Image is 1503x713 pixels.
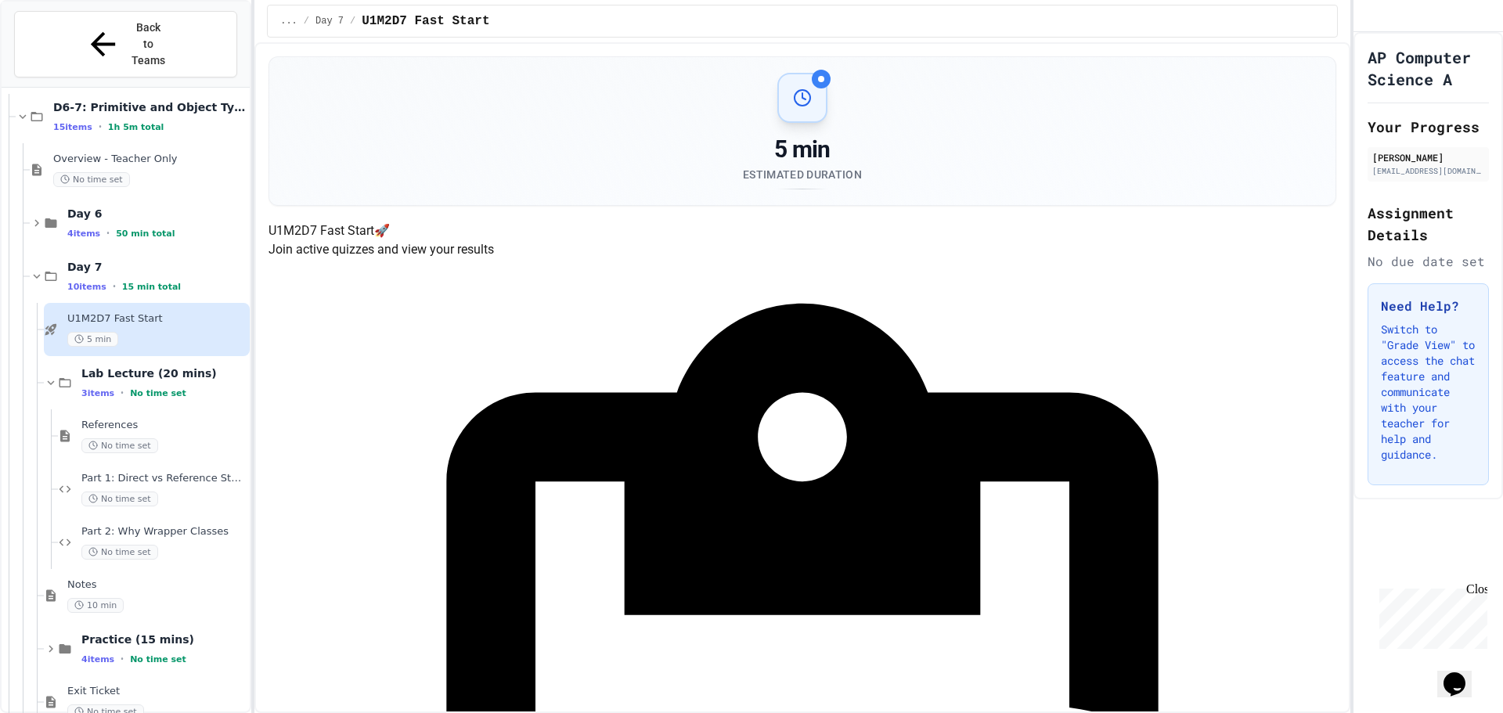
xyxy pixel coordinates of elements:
span: Part 2: Why Wrapper Classes [81,525,247,538]
span: 4 items [67,229,100,239]
span: • [113,280,116,293]
span: Notes [67,578,247,592]
span: / [304,15,309,27]
h3: Need Help? [1381,297,1476,315]
span: 4 items [81,654,114,664]
span: • [99,121,102,133]
span: 15 min total [122,282,181,292]
div: [PERSON_NAME] [1372,150,1484,164]
span: 50 min total [116,229,175,239]
span: 1h 5m total [108,122,164,132]
span: Day 7 [67,260,247,274]
span: Practice (15 mins) [81,632,247,646]
span: Day 6 [67,207,247,221]
span: 3 items [81,388,114,398]
span: • [106,227,110,239]
span: 10 items [67,282,106,292]
span: U1M2D7 Fast Start [362,12,489,31]
span: No time set [81,492,158,506]
h2: Assignment Details [1368,202,1489,246]
span: Overview - Teacher Only [53,153,247,166]
span: No time set [81,438,158,453]
span: No time set [130,388,186,398]
span: Exit Ticket [67,685,247,698]
span: No time set [130,654,186,664]
span: Day 7 [315,15,344,27]
span: • [121,387,124,399]
iframe: chat widget [1373,582,1487,649]
span: Part 1: Direct vs Reference Storage [81,472,247,485]
div: 5 min [743,135,862,164]
span: Back to Teams [131,20,168,69]
span: No time set [81,545,158,560]
h2: Your Progress [1368,116,1489,138]
div: Estimated Duration [743,167,862,182]
p: Join active quizzes and view your results [269,240,1336,259]
h1: AP Computer Science A [1368,46,1489,90]
span: No time set [53,172,130,187]
button: Back to Teams [14,11,237,77]
div: No due date set [1368,252,1489,271]
span: 5 min [67,332,118,347]
iframe: chat widget [1437,650,1487,697]
span: U1M2D7 Fast Start [67,312,247,326]
h4: U1M2D7 Fast Start 🚀 [269,221,1336,240]
div: Chat with us now!Close [6,6,108,99]
span: D6-7: Primitive and Object Types [53,100,247,114]
span: ... [280,15,297,27]
p: Switch to "Grade View" to access the chat feature and communicate with your teacher for help and ... [1381,322,1476,463]
span: References [81,419,247,432]
span: Lab Lecture (20 mins) [81,366,247,380]
span: 10 min [67,598,124,613]
span: • [121,653,124,665]
span: / [350,15,355,27]
div: [EMAIL_ADDRESS][DOMAIN_NAME] [1372,165,1484,177]
span: 15 items [53,122,92,132]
